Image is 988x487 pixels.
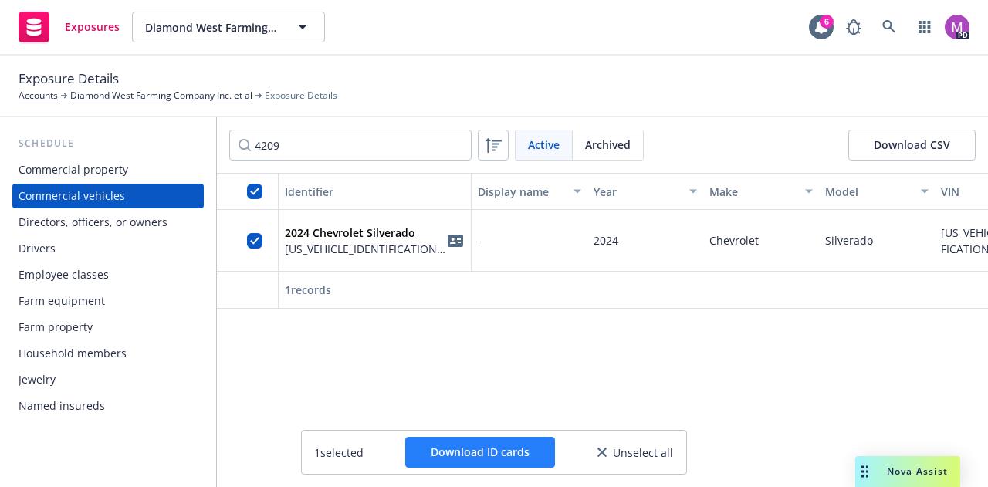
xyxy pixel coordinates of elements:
div: Employee classes [19,262,109,287]
span: 2024 [594,233,618,248]
div: Model [825,184,912,200]
span: Exposure Details [265,89,337,103]
a: Directors, officers, or owners [12,210,204,235]
div: Commercial vehicles [19,184,125,208]
button: Diamond West Farming Company Inc. et al [132,12,325,42]
a: Farm property [12,315,204,340]
span: Diamond West Farming Company Inc. et al [145,19,279,36]
a: Search [874,12,905,42]
span: Exposure Details [19,69,119,89]
button: Display name [472,173,587,210]
div: Farm property [19,315,93,340]
div: Directors, officers, or owners [19,210,167,235]
button: Unselect all [597,437,674,468]
span: 1 records [285,282,331,297]
input: Filter by keyword... [229,130,472,161]
a: Household members [12,341,204,366]
a: Exposures [12,5,126,49]
a: 2024 Chevrolet Silverado [285,225,415,240]
span: Active [528,137,560,153]
input: Select all [247,184,262,199]
a: Commercial property [12,157,204,182]
div: Farm equipment [19,289,105,313]
span: 2024 Chevrolet Silverado [285,225,446,241]
button: Download ID cards [405,437,555,468]
div: Named insureds [19,394,105,418]
div: Drivers [19,236,56,261]
div: Year [594,184,680,200]
a: Report a Bug [838,12,869,42]
button: Make [703,173,819,210]
div: Display name [478,184,564,200]
button: Nova Assist [855,456,960,487]
button: Year [587,173,703,210]
a: idCard [446,232,465,250]
span: Nova Assist [887,465,948,478]
div: Make [709,184,796,200]
a: Drivers [12,236,204,261]
img: photo [945,15,969,39]
div: Commercial property [19,157,128,182]
div: Schedule [12,136,204,151]
input: Toggle Row Selected [247,233,262,249]
a: Employee classes [12,262,204,287]
span: 1 selected [314,445,364,461]
a: Jewelry [12,367,204,392]
div: Jewelry [19,367,56,392]
span: Exposures [65,21,120,33]
a: Accounts [19,89,58,103]
a: Named insureds [12,394,204,418]
span: Download ID cards [431,445,530,459]
button: Identifier [279,173,472,210]
a: Farm equipment [12,289,204,313]
div: Drag to move [855,456,875,487]
span: Unselect all [613,445,673,461]
span: [US_VEHICLE_IDENTIFICATION_NUMBER] [285,241,446,257]
span: Archived [585,137,631,153]
button: Model [819,173,935,210]
div: 6 [820,15,834,29]
a: Diamond West Farming Company Inc. et al [70,89,252,103]
a: Commercial vehicles [12,184,204,208]
span: Silverado [825,233,873,248]
span: Chevrolet [709,233,759,248]
div: Identifier [285,184,465,200]
span: - [478,232,482,249]
a: Switch app [909,12,940,42]
button: Download CSV [848,130,976,161]
div: Household members [19,341,127,366]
